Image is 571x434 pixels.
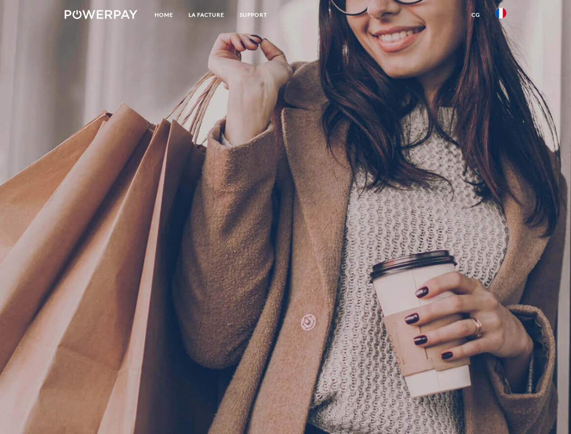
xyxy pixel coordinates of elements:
[464,7,488,23] a: CG
[181,7,232,23] a: LA FACTURE
[65,10,137,19] img: logo-powerpay-white.svg
[147,7,181,23] a: Home
[495,8,506,19] img: fr
[232,7,275,23] a: Support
